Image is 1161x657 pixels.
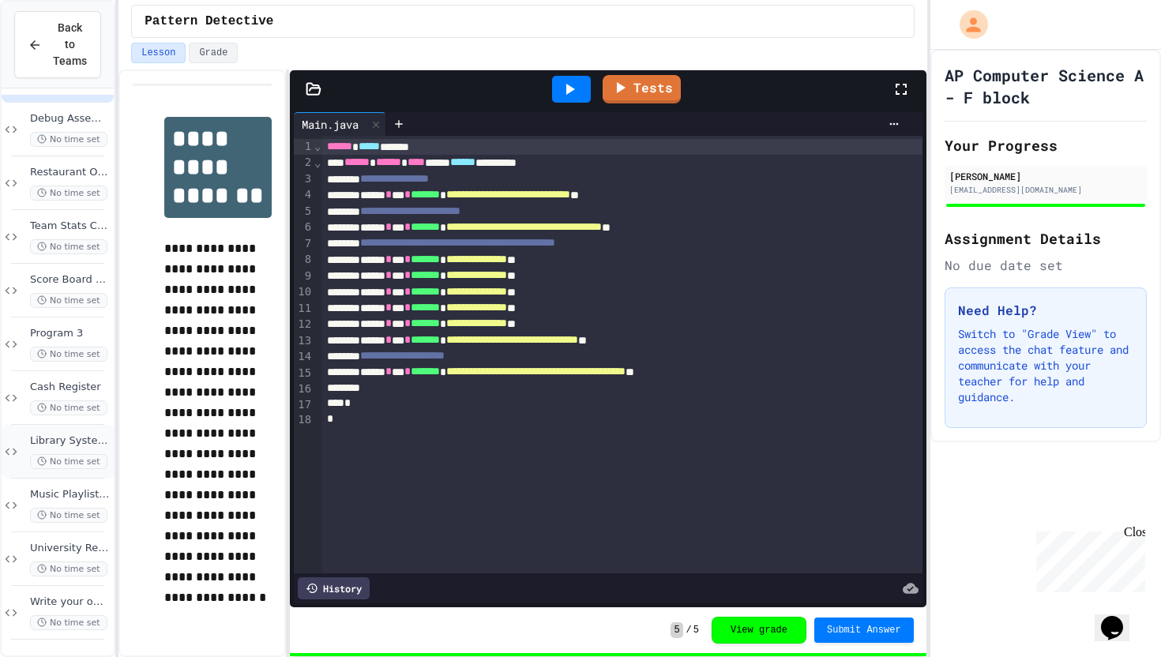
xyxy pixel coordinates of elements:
[294,252,314,268] div: 8
[958,326,1133,405] p: Switch to "Grade View" to access the chat feature and communicate with your teacher for help and ...
[294,220,314,235] div: 6
[294,333,314,349] div: 13
[294,236,314,252] div: 7
[294,284,314,300] div: 10
[30,615,107,630] span: No time set
[294,268,314,284] div: 9
[30,293,107,308] span: No time set
[6,6,109,100] div: Chat with us now!Close
[814,618,914,643] button: Submit Answer
[30,327,111,340] span: Program 3
[314,156,321,169] span: Fold line
[294,155,314,171] div: 2
[131,43,186,63] button: Lesson
[712,617,806,644] button: View grade
[30,166,111,179] span: Restaurant Order System
[958,301,1133,320] h3: Need Help?
[30,347,107,362] span: No time set
[945,227,1147,250] h2: Assignment Details
[30,488,111,501] span: Music Playlist Manager
[1030,525,1145,592] iframe: chat widget
[945,64,1147,108] h1: AP Computer Science A - F block
[30,239,107,254] span: No time set
[30,381,111,394] span: Cash Register
[294,112,386,136] div: Main.java
[145,12,273,31] span: Pattern Detective
[30,561,107,576] span: No time set
[294,412,314,428] div: 18
[693,624,699,636] span: 5
[51,20,88,69] span: Back to Teams
[949,169,1142,183] div: [PERSON_NAME]
[603,75,681,103] a: Tests
[1095,594,1145,641] iframe: chat widget
[294,366,314,381] div: 15
[294,171,314,187] div: 3
[30,508,107,523] span: No time set
[30,542,111,555] span: University Registration System
[294,381,314,397] div: 16
[30,595,111,609] span: Write your own class
[945,256,1147,275] div: No due date set
[294,349,314,365] div: 14
[14,11,101,78] button: Back to Teams
[294,317,314,332] div: 12
[298,577,370,599] div: History
[30,186,107,201] span: No time set
[294,204,314,220] div: 5
[30,132,107,147] span: No time set
[30,220,111,233] span: Team Stats Calculator
[30,112,111,126] span: Debug Assembly
[30,400,107,415] span: No time set
[30,434,111,448] span: Library System Debugger
[671,622,682,638] span: 5
[943,6,992,43] div: My Account
[294,116,366,133] div: Main.java
[30,454,107,469] span: No time set
[294,139,314,155] div: 1
[294,397,314,413] div: 17
[189,43,238,63] button: Grade
[30,273,111,287] span: Score Board Fixer
[294,187,314,203] div: 4
[294,301,314,317] div: 11
[827,624,901,636] span: Submit Answer
[686,624,692,636] span: /
[314,140,321,152] span: Fold line
[949,184,1142,196] div: [EMAIL_ADDRESS][DOMAIN_NAME]
[945,134,1147,156] h2: Your Progress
